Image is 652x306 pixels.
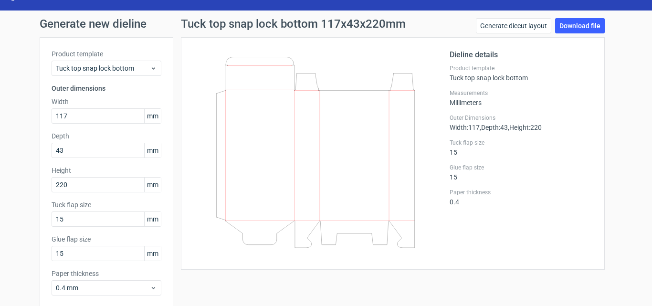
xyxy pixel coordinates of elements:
[56,283,150,293] span: 0.4 mm
[450,124,480,131] span: Width : 117
[52,84,161,93] h3: Outer dimensions
[450,49,593,61] h2: Dieline details
[508,124,542,131] span: , Height : 220
[476,18,551,33] a: Generate diecut layout
[480,124,508,131] span: , Depth : 43
[52,269,161,278] label: Paper thickness
[144,178,161,192] span: mm
[450,164,593,181] div: 15
[144,143,161,158] span: mm
[555,18,605,33] a: Download file
[450,164,593,171] label: Glue flap size
[52,166,161,175] label: Height
[52,200,161,210] label: Tuck flap size
[144,246,161,261] span: mm
[450,189,593,196] label: Paper thickness
[450,89,593,97] label: Measurements
[144,109,161,123] span: mm
[56,63,150,73] span: Tuck top snap lock bottom
[52,49,161,59] label: Product template
[450,64,593,72] label: Product template
[52,97,161,106] label: Width
[52,131,161,141] label: Depth
[450,139,593,147] label: Tuck flap size
[450,64,593,82] div: Tuck top snap lock bottom
[181,18,406,30] h1: Tuck top snap lock bottom 117x43x220mm
[144,212,161,226] span: mm
[52,234,161,244] label: Glue flap size
[450,114,593,122] label: Outer Dimensions
[450,89,593,106] div: Millimeters
[40,18,612,30] h1: Generate new dieline
[450,139,593,156] div: 15
[450,189,593,206] div: 0.4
